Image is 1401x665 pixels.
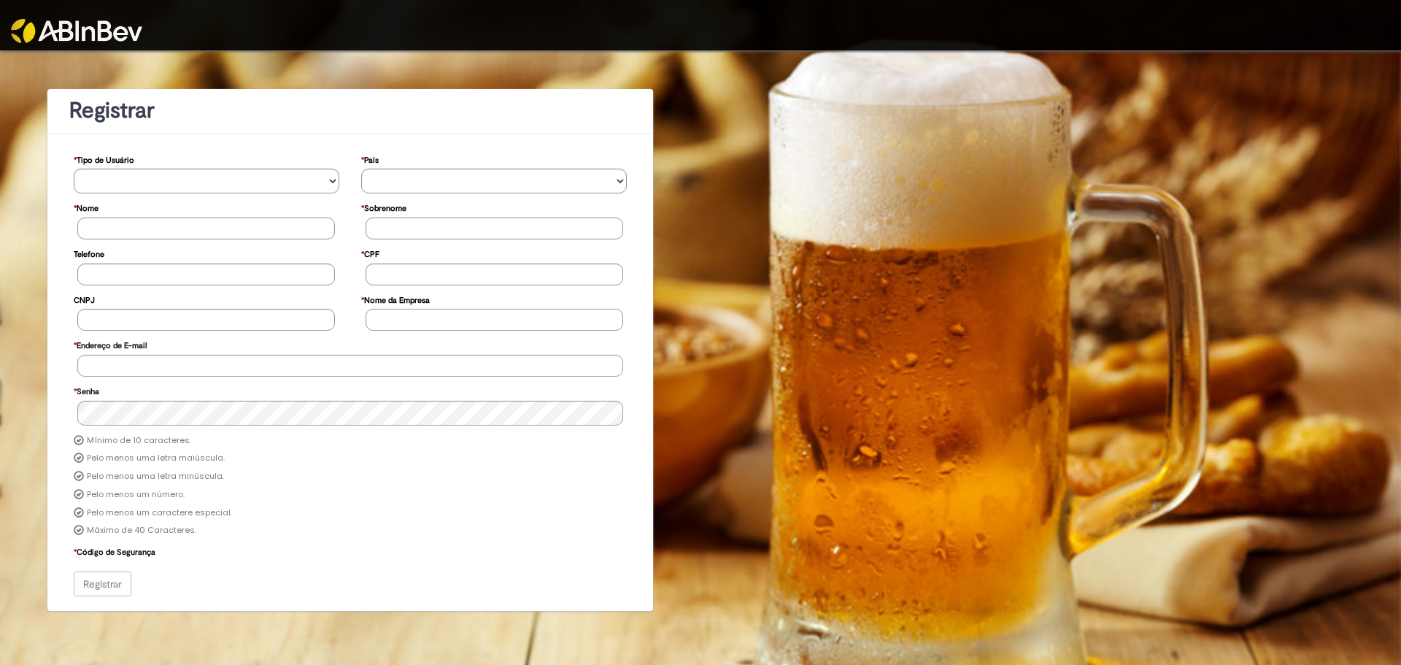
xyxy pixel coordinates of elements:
label: Senha [74,380,99,401]
label: Pelo menos um caractere especial. [87,507,232,519]
label: CNPJ [74,288,95,310]
label: Tipo de Usuário [74,148,134,169]
img: ABInbev-white.png [11,19,142,43]
label: Endereço de E-mail [74,334,147,355]
label: Pelo menos um número. [87,489,185,501]
label: CPF [361,242,379,264]
label: Nome da Empresa [361,288,430,310]
label: Mínimo de 10 caracteres. [87,435,191,447]
h1: Registrar [69,99,631,123]
label: Nome [74,196,99,218]
label: País [361,148,379,169]
label: Máximo de 40 Caracteres. [87,525,196,537]
label: Pelo menos uma letra maiúscula. [87,453,225,464]
label: Código de Segurança [74,540,155,561]
label: Pelo menos uma letra minúscula. [87,471,224,483]
label: Telefone [74,242,104,264]
label: Sobrenome [361,196,406,218]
